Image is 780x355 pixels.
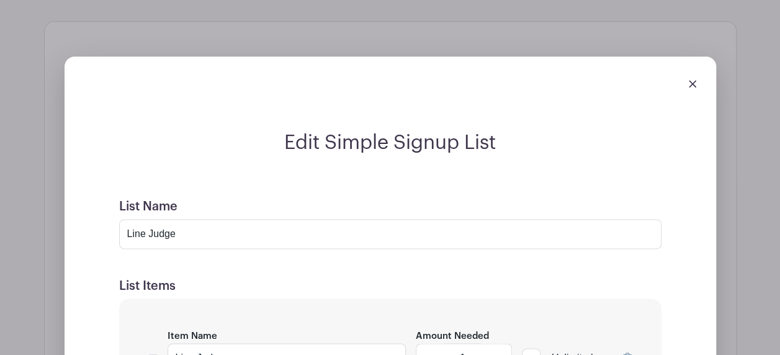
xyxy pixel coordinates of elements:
label: Amount Needed [416,330,489,344]
h5: List Items [119,279,661,294]
label: List Name [119,199,177,214]
img: close_button-5f87c8562297e5c2d7936805f587ecaba9071eb48480494691a3f1689db116b3.svg [689,80,696,88]
h2: Edit Simple Signup List [104,131,676,155]
input: e.g. Things or volunteers we need for the event [119,219,661,249]
label: Item Name [168,330,217,344]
